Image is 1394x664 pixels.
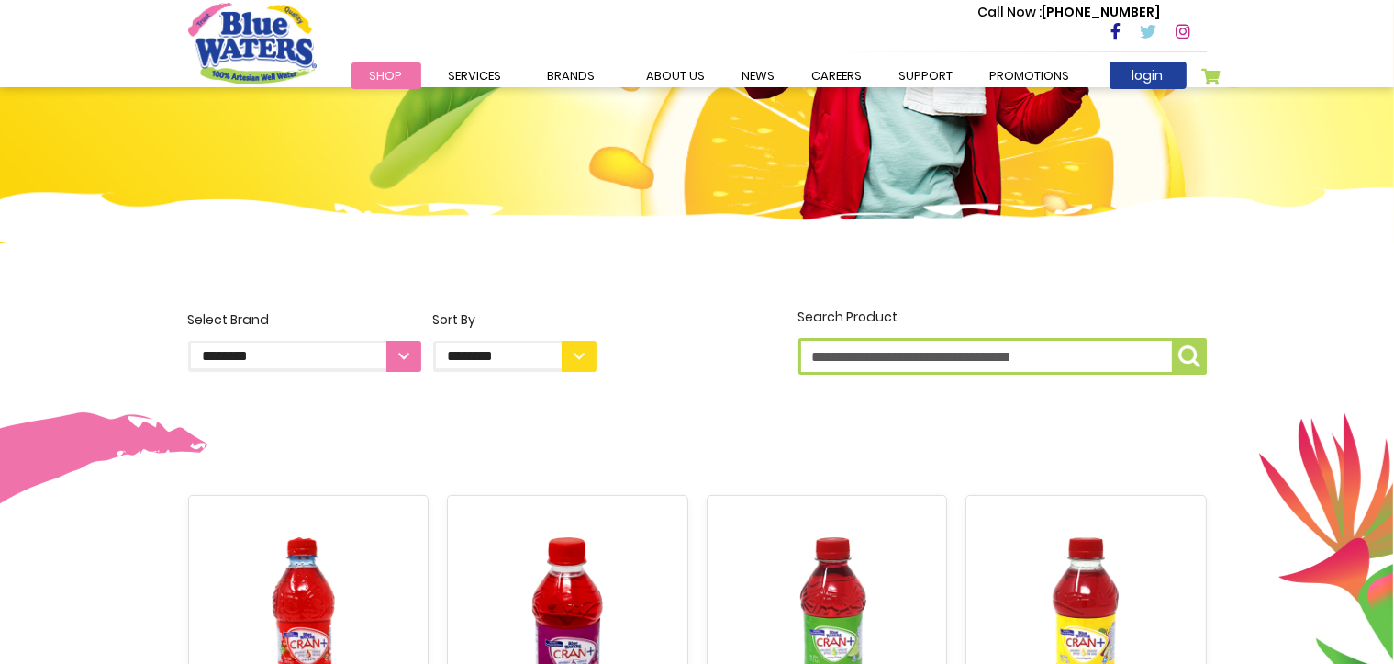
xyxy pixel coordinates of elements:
a: store logo [188,3,317,84]
span: Shop [370,67,403,84]
a: News [724,62,794,89]
a: login [1110,62,1187,89]
a: about us [629,62,724,89]
span: Call Now : [978,3,1043,21]
span: Brands [548,67,596,84]
p: [PHONE_NUMBER] [978,3,1161,22]
label: Select Brand [188,310,421,372]
button: Search Product [1172,338,1207,375]
label: Search Product [798,308,1207,375]
a: support [881,62,972,89]
span: Services [449,67,502,84]
select: Sort By [433,341,597,372]
select: Select Brand [188,341,421,372]
input: Search Product [798,338,1207,375]
div: Sort By [433,310,597,330]
a: Promotions [972,62,1088,89]
img: search-icon.png [1178,345,1200,367]
a: careers [794,62,881,89]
